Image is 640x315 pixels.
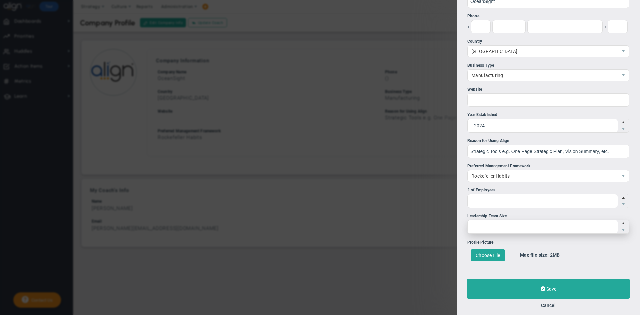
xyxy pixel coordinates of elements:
span: Increase value [618,194,629,201]
input: Phone + x [492,20,526,33]
div: Country [467,38,629,45]
span: Manufacturing [468,70,618,81]
div: Preferred Management Framework [467,163,629,169]
div: Year Established [467,112,629,118]
div: Max file size: 2MB [512,246,629,265]
input: Phone + x [471,20,491,33]
input: Reason for Using Align [467,145,629,158]
input: # of Employees [468,194,618,208]
div: Phone [467,13,629,19]
div: Business Type [467,62,629,69]
div: Reason for Using Align [467,138,629,144]
input: Website [467,93,629,107]
span: select [618,70,629,81]
span: x [604,20,607,33]
span: + [467,20,470,33]
button: Save [467,279,630,299]
button: Cancel [541,303,556,308]
div: Choose File [471,249,505,261]
span: [GEOGRAPHIC_DATA] [468,46,618,57]
span: Increase value [618,119,629,126]
span: Increase value [618,220,629,227]
div: Profile Picture [467,239,629,246]
span: Save [546,286,556,292]
span: Rockefeller Habits [468,170,618,182]
span: select [618,46,629,57]
div: Leadership Team Size [467,213,629,219]
input: Phone + x [608,20,628,33]
div: # of Employees [467,187,629,193]
input: Year Established [468,119,618,132]
span: Decrease value [618,227,629,233]
input: Leadership Team Size [468,220,618,233]
div: Website [467,86,629,93]
span: Decrease value [618,201,629,208]
span: Decrease value [618,126,629,132]
input: Phone + x [527,20,603,33]
span: select [618,170,629,182]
